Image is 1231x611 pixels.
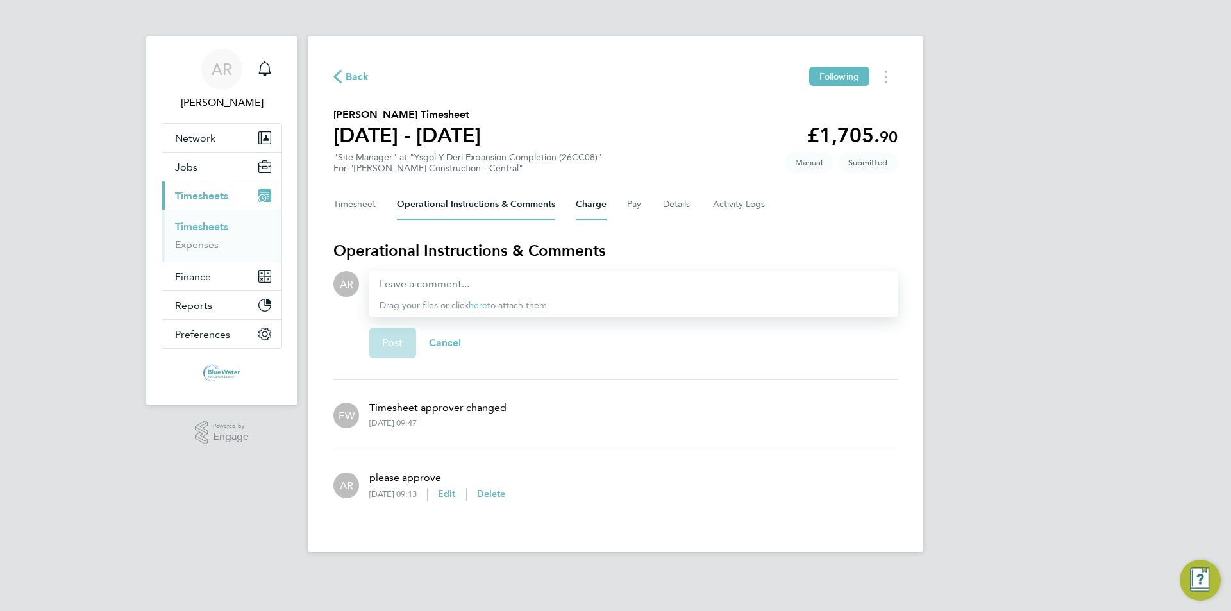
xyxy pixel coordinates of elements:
[333,107,481,122] h2: [PERSON_NAME] Timesheet
[333,122,481,148] h1: [DATE] - [DATE]
[333,163,602,174] div: For "[PERSON_NAME] Construction - Central"
[663,189,692,220] button: Details
[333,189,376,220] button: Timesheet
[369,470,505,485] p: please approve
[162,181,281,210] button: Timesheets
[438,489,456,499] span: Edit
[162,262,281,290] button: Finance
[175,161,197,173] span: Jobs
[333,473,359,498] div: Anthony Roberts
[369,489,427,499] div: [DATE] 09:13
[162,291,281,319] button: Reports
[333,271,359,297] div: Anthony Roberts
[212,61,232,78] span: AR
[477,489,506,499] span: Delete
[875,67,898,87] button: Timesheets Menu
[477,488,506,501] button: Delete
[333,240,898,261] h3: Operational Instructions & Comments
[146,36,297,405] nav: Main navigation
[713,189,767,220] button: Activity Logs
[1180,560,1221,601] button: Engage Resource Center
[838,152,898,173] span: This timesheet is Submitted.
[340,277,353,291] span: AR
[162,153,281,181] button: Jobs
[213,431,249,442] span: Engage
[340,478,353,492] span: AR
[809,67,869,86] button: Following
[333,403,359,428] div: Emma Wells
[175,221,228,233] a: Timesheets
[416,328,474,358] button: Cancel
[397,189,555,220] button: Operational Instructions & Comments
[369,418,417,428] div: [DATE] 09:47
[369,400,507,415] p: Timesheet approver changed
[380,300,547,311] span: Drag your files or click to attach them
[346,69,369,85] span: Back
[175,239,219,251] a: Expenses
[162,95,282,110] span: Anthony Roberts
[213,421,249,431] span: Powered by
[469,300,487,311] a: here
[438,488,456,501] button: Edit
[333,69,369,85] button: Back
[175,132,215,144] span: Network
[162,210,281,262] div: Timesheets
[162,320,281,348] button: Preferences
[175,299,212,312] span: Reports
[339,408,355,423] span: EW
[807,123,898,147] app-decimal: £1,705.
[785,152,833,173] span: This timesheet was manually created.
[627,189,642,220] button: Pay
[175,190,228,202] span: Timesheets
[175,328,230,340] span: Preferences
[175,271,211,283] span: Finance
[429,337,462,349] span: Cancel
[162,124,281,152] button: Network
[819,71,859,82] span: Following
[195,421,249,445] a: Powered byEngage
[162,49,282,110] a: AR[PERSON_NAME]
[576,189,607,220] button: Charge
[162,362,282,382] a: Go to home page
[333,152,602,174] div: "Site Manager" at "Ysgol Y Deri Expansion Completion (26CC08)"
[880,128,898,146] span: 90
[203,362,241,382] img: bluewaterwales-logo-retina.png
